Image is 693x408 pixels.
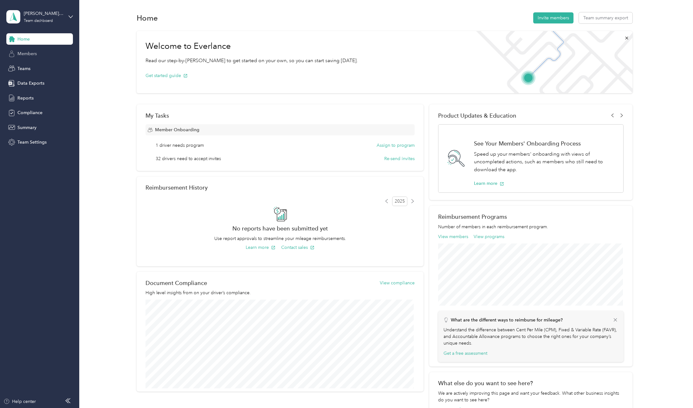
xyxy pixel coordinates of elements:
span: Reports [17,95,34,101]
button: Assign to program [377,142,415,149]
span: Members [17,50,37,57]
p: What are the different ways to reimburse for mileage? [451,317,563,323]
button: Get started guide [146,72,188,79]
div: What else do you want to see here? [438,380,624,386]
h1: Home [137,15,158,21]
div: We are actively improving this page and want your feedback. What other business insights do you w... [438,390,624,403]
h1: Welcome to Everlance [146,41,358,51]
h2: Reimbursement History [146,184,208,191]
button: View compliance [380,280,415,286]
span: Compliance [17,109,42,116]
button: Learn more [246,244,275,251]
span: 2025 [392,197,407,206]
span: Product Updates & Education [438,112,516,119]
span: 32 drivers need to accept invites [156,155,221,162]
h2: No reports have been submitted yet [146,225,415,232]
span: 1 driver needs program [156,142,204,149]
h1: See Your Members' Onboarding Process [474,140,617,147]
h2: Reimbursement Programs [438,213,624,220]
button: View members [438,233,468,240]
button: Contact sales [281,244,314,251]
button: View programs [474,233,504,240]
span: Summary [17,124,36,131]
iframe: Everlance-gr Chat Button Frame [657,372,693,408]
button: Re-send invites [384,155,415,162]
span: Data Exports [17,80,44,87]
span: Team Settings [17,139,47,146]
p: Understand the difference between Cent Per Mile (CPM), Fixed & Variable Rate (FAVR), and Accounta... [444,327,618,346]
p: High level insights from on your driver’s compliance. [146,289,415,296]
button: Learn more [474,180,504,187]
div: My Tasks [146,112,415,119]
h2: Document Compliance [146,280,207,286]
span: Home [17,36,30,42]
button: Help center [3,398,36,405]
p: Read our step-by-[PERSON_NAME] to get started on your own, so you can start saving [DATE]. [146,57,358,65]
div: [PERSON_NAME][EMAIL_ADDRESS][PERSON_NAME][DOMAIN_NAME] [24,10,63,17]
img: Welcome to everlance [470,31,632,93]
span: Member Onboarding [155,126,199,133]
button: Invite members [533,12,573,23]
p: Use report approvals to streamline your mileage reimbursements. [146,235,415,242]
p: Speed up your members' onboarding with views of uncompleted actions, such as members who still ne... [474,150,617,174]
button: Get a free assessment [444,350,487,357]
p: Number of members in each reimbursement program. [438,223,624,230]
span: Teams [17,65,30,72]
div: Team dashboard [24,19,53,23]
button: Team summary export [579,12,632,23]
